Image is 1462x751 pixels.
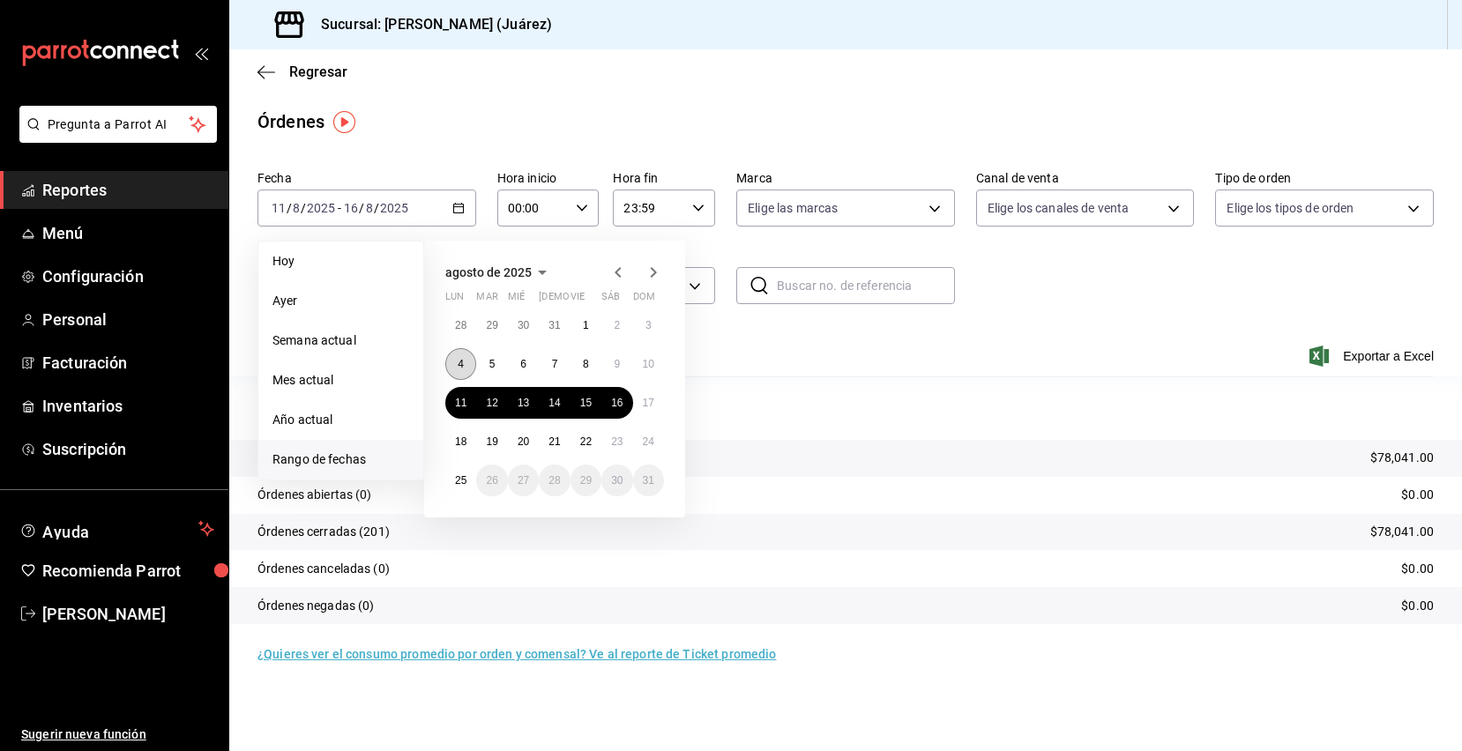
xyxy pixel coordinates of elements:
[42,351,214,375] span: Facturación
[601,309,632,341] button: 2 de agosto de 2025
[571,426,601,457] button: 22 de agosto de 2025
[338,201,341,215] span: -
[1401,486,1434,504] p: $0.00
[257,523,390,541] p: Órdenes cerradas (201)
[548,435,560,448] abbr: 21 de agosto de 2025
[539,387,570,419] button: 14 de agosto de 2025
[508,291,525,309] abbr: miércoles
[777,268,955,303] input: Buscar no. de referencia
[571,291,585,309] abbr: viernes
[257,647,776,661] a: ¿Quieres ver el consumo promedio por orden y comensal? Ve al reporte de Ticket promedio
[633,309,664,341] button: 3 de agosto de 2025
[42,221,214,245] span: Menú
[257,486,372,504] p: Órdenes abiertas (0)
[445,309,476,341] button: 28 de julio de 2025
[1401,597,1434,615] p: $0.00
[271,201,287,215] input: --
[539,465,570,496] button: 28 de agosto de 2025
[257,560,390,578] p: Órdenes canceladas (0)
[748,199,838,217] span: Elige las marcas
[445,348,476,380] button: 4 de agosto de 2025
[583,358,589,370] abbr: 8 de agosto de 2025
[486,319,497,331] abbr: 29 de julio de 2025
[643,397,654,409] abbr: 17 de agosto de 2025
[508,309,539,341] button: 30 de julio de 2025
[257,597,375,615] p: Órdenes negadas (0)
[1313,346,1434,367] span: Exportar a Excel
[42,437,214,461] span: Suscripción
[633,348,664,380] button: 10 de agosto de 2025
[257,63,347,80] button: Regresar
[643,474,654,487] abbr: 31 de agosto de 2025
[272,450,409,469] span: Rango de fechas
[486,397,497,409] abbr: 12 de agosto de 2025
[257,172,476,184] label: Fecha
[580,435,592,448] abbr: 22 de agosto de 2025
[257,108,324,135] div: Órdenes
[601,291,620,309] abbr: sábado
[518,319,529,331] abbr: 30 de julio de 2025
[445,465,476,496] button: 25 de agosto de 2025
[379,201,409,215] input: ----
[633,426,664,457] button: 24 de agosto de 2025
[42,518,191,539] span: Ayuda
[736,172,955,184] label: Marca
[1227,199,1354,217] span: Elige los tipos de orden
[257,398,1434,419] p: Resumen
[272,331,409,350] span: Semana actual
[614,358,620,370] abbr: 9 de agosto de 2025
[287,201,292,215] span: /
[486,435,497,448] abbr: 19 de agosto de 2025
[445,262,553,283] button: agosto de 2025
[988,199,1129,217] span: Elige los canales de venta
[42,308,214,331] span: Personal
[307,14,552,35] h3: Sucursal: [PERSON_NAME] (Juárez)
[445,265,532,279] span: agosto de 2025
[601,465,632,496] button: 30 de agosto de 2025
[518,397,529,409] abbr: 13 de agosto de 2025
[476,309,507,341] button: 29 de julio de 2025
[359,201,364,215] span: /
[583,319,589,331] abbr: 1 de agosto de 2025
[601,426,632,457] button: 23 de agosto de 2025
[272,252,409,271] span: Hoy
[1215,172,1434,184] label: Tipo de orden
[548,397,560,409] abbr: 14 de agosto de 2025
[580,397,592,409] abbr: 15 de agosto de 2025
[548,474,560,487] abbr: 28 de agosto de 2025
[476,387,507,419] button: 12 de agosto de 2025
[539,291,643,309] abbr: jueves
[1401,560,1434,578] p: $0.00
[306,201,336,215] input: ----
[539,309,570,341] button: 31 de julio de 2025
[333,111,355,133] img: Tooltip marker
[455,319,466,331] abbr: 28 de julio de 2025
[633,387,664,419] button: 17 de agosto de 2025
[292,201,301,215] input: --
[614,319,620,331] abbr: 2 de agosto de 2025
[508,426,539,457] button: 20 de agosto de 2025
[1370,523,1434,541] p: $78,041.00
[272,411,409,429] span: Año actual
[42,602,214,626] span: [PERSON_NAME]
[458,358,464,370] abbr: 4 de agosto de 2025
[194,46,208,60] button: open_drawer_menu
[633,465,664,496] button: 31 de agosto de 2025
[601,387,632,419] button: 16 de agosto de 2025
[374,201,379,215] span: /
[455,435,466,448] abbr: 18 de agosto de 2025
[613,172,715,184] label: Hora fin
[508,348,539,380] button: 6 de agosto de 2025
[571,387,601,419] button: 15 de agosto de 2025
[539,348,570,380] button: 7 de agosto de 2025
[21,725,214,744] span: Sugerir nueva función
[611,397,623,409] abbr: 16 de agosto de 2025
[19,106,217,143] button: Pregunta a Parrot AI
[445,291,464,309] abbr: lunes
[497,172,600,184] label: Hora inicio
[633,291,655,309] abbr: domingo
[476,291,497,309] abbr: martes
[571,465,601,496] button: 29 de agosto de 2025
[365,201,374,215] input: --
